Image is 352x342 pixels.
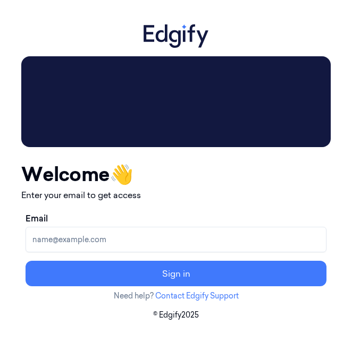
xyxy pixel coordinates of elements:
h1: Welcome 👋 [21,160,331,189]
label: Email [26,212,48,225]
p: Need help? [21,290,331,302]
p: © Edgify 2025 [21,310,331,321]
input: name@example.com [26,227,326,252]
p: Enter your email to get access [21,189,331,201]
a: Contact Edgify Support [155,291,239,301]
button: Sign in [26,261,326,286]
